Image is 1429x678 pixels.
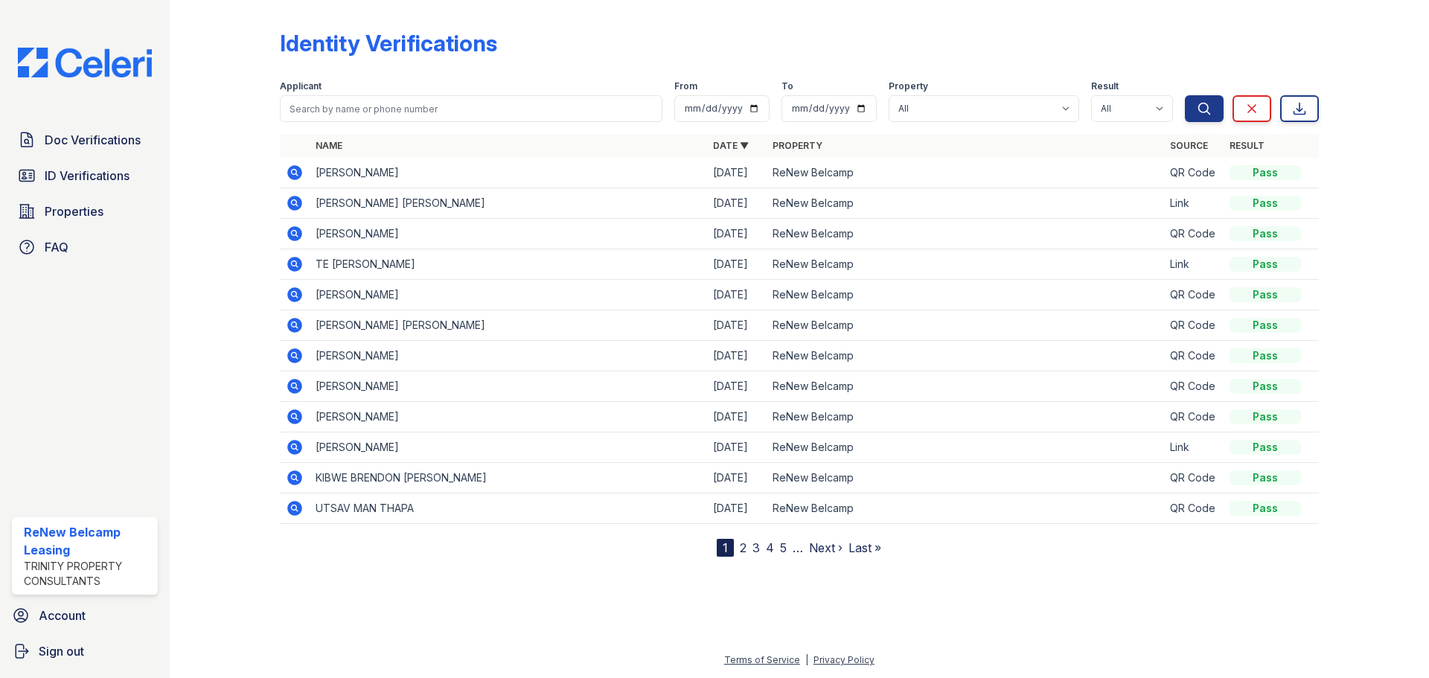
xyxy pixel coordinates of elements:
[310,280,707,310] td: [PERSON_NAME]
[724,654,800,665] a: Terms of Service
[45,167,130,185] span: ID Verifications
[1164,463,1224,493] td: QR Code
[310,310,707,341] td: [PERSON_NAME] [PERSON_NAME]
[793,539,803,557] span: …
[707,219,767,249] td: [DATE]
[1230,226,1301,241] div: Pass
[780,540,787,555] a: 5
[6,636,164,666] a: Sign out
[773,140,822,151] a: Property
[39,607,86,624] span: Account
[707,371,767,402] td: [DATE]
[24,559,152,589] div: Trinity Property Consultants
[1164,341,1224,371] td: QR Code
[1164,249,1224,280] td: Link
[1091,80,1119,92] label: Result
[1230,196,1301,211] div: Pass
[707,341,767,371] td: [DATE]
[280,30,497,57] div: Identity Verifications
[767,463,1164,493] td: ReNew Belcamp
[767,341,1164,371] td: ReNew Belcamp
[39,642,84,660] span: Sign out
[6,601,164,630] a: Account
[767,188,1164,219] td: ReNew Belcamp
[310,158,707,188] td: [PERSON_NAME]
[1164,493,1224,524] td: QR Code
[45,202,103,220] span: Properties
[1230,257,1301,272] div: Pass
[1164,310,1224,341] td: QR Code
[310,188,707,219] td: [PERSON_NAME] [PERSON_NAME]
[310,341,707,371] td: [PERSON_NAME]
[1230,409,1301,424] div: Pass
[310,249,707,280] td: TE [PERSON_NAME]
[767,371,1164,402] td: ReNew Belcamp
[1230,318,1301,333] div: Pass
[1164,371,1224,402] td: QR Code
[707,463,767,493] td: [DATE]
[1164,188,1224,219] td: Link
[1230,379,1301,394] div: Pass
[707,188,767,219] td: [DATE]
[24,523,152,559] div: ReNew Belcamp Leasing
[717,539,734,557] div: 1
[310,463,707,493] td: KIBWE BRENDON [PERSON_NAME]
[707,432,767,463] td: [DATE]
[1230,470,1301,485] div: Pass
[45,238,68,256] span: FAQ
[767,310,1164,341] td: ReNew Belcamp
[280,80,322,92] label: Applicant
[766,540,774,555] a: 4
[707,310,767,341] td: [DATE]
[713,140,749,151] a: Date ▼
[767,402,1164,432] td: ReNew Belcamp
[1230,501,1301,516] div: Pass
[1164,402,1224,432] td: QR Code
[889,80,928,92] label: Property
[310,219,707,249] td: [PERSON_NAME]
[1170,140,1208,151] a: Source
[740,540,747,555] a: 2
[1164,432,1224,463] td: Link
[707,249,767,280] td: [DATE]
[310,493,707,524] td: UTSAV MAN THAPA
[12,196,158,226] a: Properties
[813,654,875,665] a: Privacy Policy
[707,158,767,188] td: [DATE]
[1164,219,1224,249] td: QR Code
[45,131,141,149] span: Doc Verifications
[767,432,1164,463] td: ReNew Belcamp
[767,280,1164,310] td: ReNew Belcamp
[1230,348,1301,363] div: Pass
[809,540,843,555] a: Next ›
[848,540,881,555] a: Last »
[1164,158,1224,188] td: QR Code
[12,161,158,191] a: ID Verifications
[767,493,1164,524] td: ReNew Belcamp
[12,232,158,262] a: FAQ
[1230,165,1301,180] div: Pass
[707,402,767,432] td: [DATE]
[767,158,1164,188] td: ReNew Belcamp
[752,540,760,555] a: 3
[674,80,697,92] label: From
[12,125,158,155] a: Doc Verifications
[707,493,767,524] td: [DATE]
[1230,287,1301,302] div: Pass
[1230,440,1301,455] div: Pass
[310,432,707,463] td: [PERSON_NAME]
[767,249,1164,280] td: ReNew Belcamp
[6,48,164,77] img: CE_Logo_Blue-a8612792a0a2168367f1c8372b55b34899dd931a85d93a1a3d3e32e68fde9ad4.png
[1164,280,1224,310] td: QR Code
[310,371,707,402] td: [PERSON_NAME]
[1230,140,1265,151] a: Result
[316,140,342,151] a: Name
[707,280,767,310] td: [DATE]
[805,654,808,665] div: |
[767,219,1164,249] td: ReNew Belcamp
[781,80,793,92] label: To
[310,402,707,432] td: [PERSON_NAME]
[280,95,662,122] input: Search by name or phone number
